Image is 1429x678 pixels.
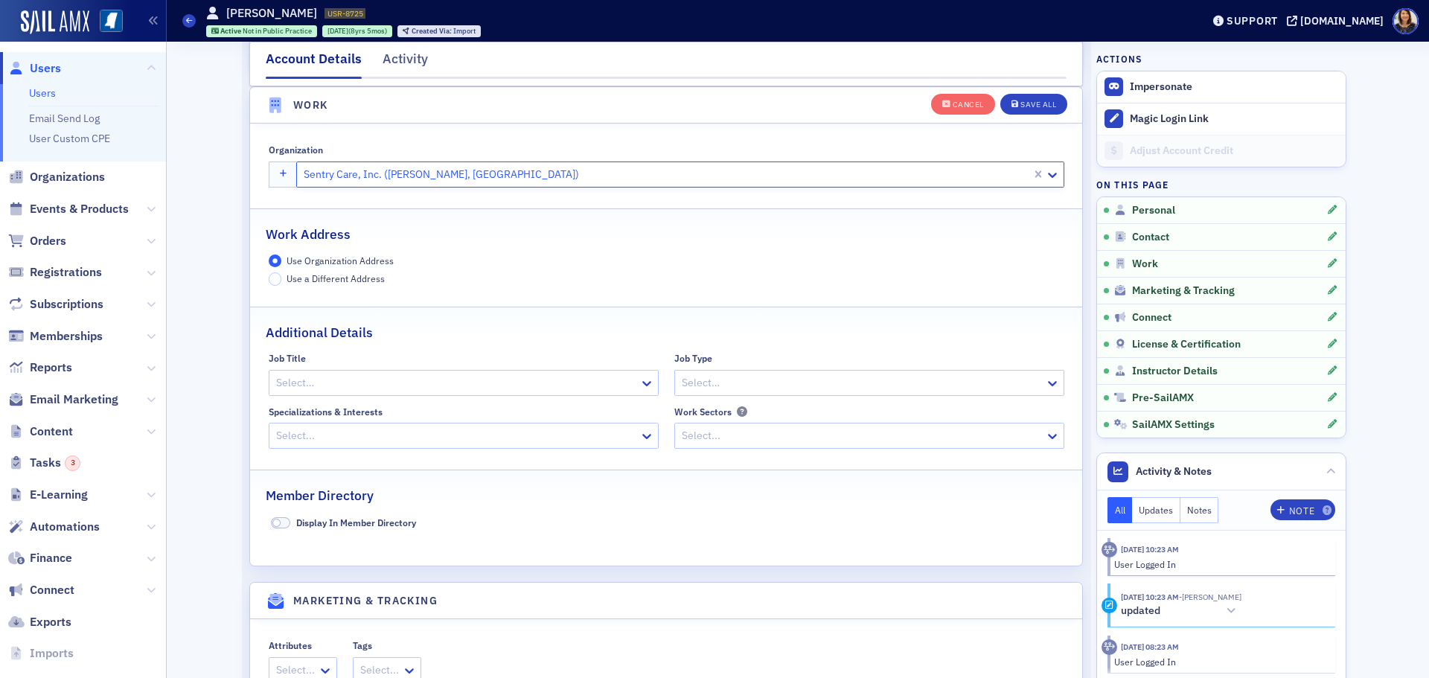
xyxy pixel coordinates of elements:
[1132,391,1194,405] span: Pre-SailAMX
[30,60,61,77] span: Users
[383,49,428,77] div: Activity
[30,487,88,503] span: E-Learning
[1393,8,1419,34] span: Profile
[8,645,74,662] a: Imports
[266,225,351,244] h2: Work Address
[1096,52,1142,65] h4: Actions
[8,233,66,249] a: Orders
[8,264,102,281] a: Registrations
[29,132,110,145] a: User Custom CPE
[21,10,89,34] img: SailAMX
[327,26,348,36] span: [DATE]
[8,296,103,313] a: Subscriptions
[1020,100,1056,109] div: Save All
[30,359,72,376] span: Reports
[8,391,118,408] a: Email Marketing
[30,582,74,598] span: Connect
[353,640,372,651] div: Tags
[1132,204,1175,217] span: Personal
[1130,144,1338,158] div: Adjust Account Credit
[269,144,323,156] div: Organization
[293,97,328,113] h4: Work
[327,26,387,36] div: (8yrs 5mos)
[266,323,373,342] h2: Additional Details
[1114,655,1325,668] div: User Logged In
[1287,16,1389,26] button: [DOMAIN_NAME]
[1289,507,1314,515] div: Note
[674,406,732,418] div: Work Sectors
[287,255,394,266] span: Use Organization Address
[1130,80,1192,94] button: Impersonate
[1132,418,1215,432] span: SailAMX Settings
[1300,14,1384,28] div: [DOMAIN_NAME]
[1132,284,1235,298] span: Marketing & Tracking
[1132,311,1171,324] span: Connect
[271,517,290,528] span: Display In Member Directory
[8,328,103,345] a: Memberships
[30,201,129,217] span: Events & Products
[1097,135,1346,167] a: Adjust Account Credit
[211,26,313,36] a: Active Not in Public Practice
[220,26,243,36] span: Active
[89,10,123,35] a: View Homepage
[206,25,318,37] div: Active: Active: Not in Public Practice
[1180,497,1219,523] button: Notes
[1132,338,1241,351] span: License & Certification
[8,519,100,535] a: Automations
[1132,365,1218,378] span: Instructor Details
[269,272,282,286] input: Use a Different Address
[8,359,72,376] a: Reports
[30,519,100,535] span: Automations
[8,60,61,77] a: Users
[243,26,312,36] span: Not in Public Practice
[30,296,103,313] span: Subscriptions
[8,614,71,630] a: Exports
[30,614,71,630] span: Exports
[30,645,74,662] span: Imports
[1227,14,1278,28] div: Support
[30,233,66,249] span: Orders
[953,100,984,109] div: Cancel
[1102,542,1117,557] div: Activity
[1114,557,1325,571] div: User Logged In
[8,201,129,217] a: Events & Products
[1132,497,1180,523] button: Updates
[322,25,392,37] div: 2017-04-01 00:00:00
[931,93,995,114] button: Cancel
[269,255,282,268] input: Use Organization Address
[8,582,74,598] a: Connect
[269,406,383,418] div: Specializations & Interests
[8,550,72,566] a: Finance
[269,640,312,651] div: Attributes
[1179,592,1241,602] span: Randa Craig
[1121,592,1179,602] time: 9/18/2025 10:23 AM
[1130,112,1338,126] div: Magic Login Link
[287,272,385,284] span: Use a Different Address
[8,487,88,503] a: E-Learning
[293,593,438,609] h4: Marketing & Tracking
[1270,499,1335,520] button: Note
[1132,231,1169,244] span: Contact
[1096,178,1346,191] h4: On this page
[412,28,476,36] div: Import
[674,353,712,364] div: Job Type
[327,8,363,19] span: USR-8725
[30,264,102,281] span: Registrations
[226,5,317,22] h1: [PERSON_NAME]
[1121,604,1160,618] h5: updated
[8,455,80,471] a: Tasks3
[30,423,73,440] span: Content
[30,455,80,471] span: Tasks
[1132,258,1158,271] span: Work
[397,25,481,37] div: Created Via: Import
[412,26,453,36] span: Created Via :
[296,517,416,528] span: Display In Member Directory
[1000,93,1067,114] button: Save All
[65,455,80,471] div: 3
[30,391,118,408] span: Email Marketing
[1136,464,1212,479] span: Activity & Notes
[30,550,72,566] span: Finance
[8,169,105,185] a: Organizations
[269,353,306,364] div: Job Title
